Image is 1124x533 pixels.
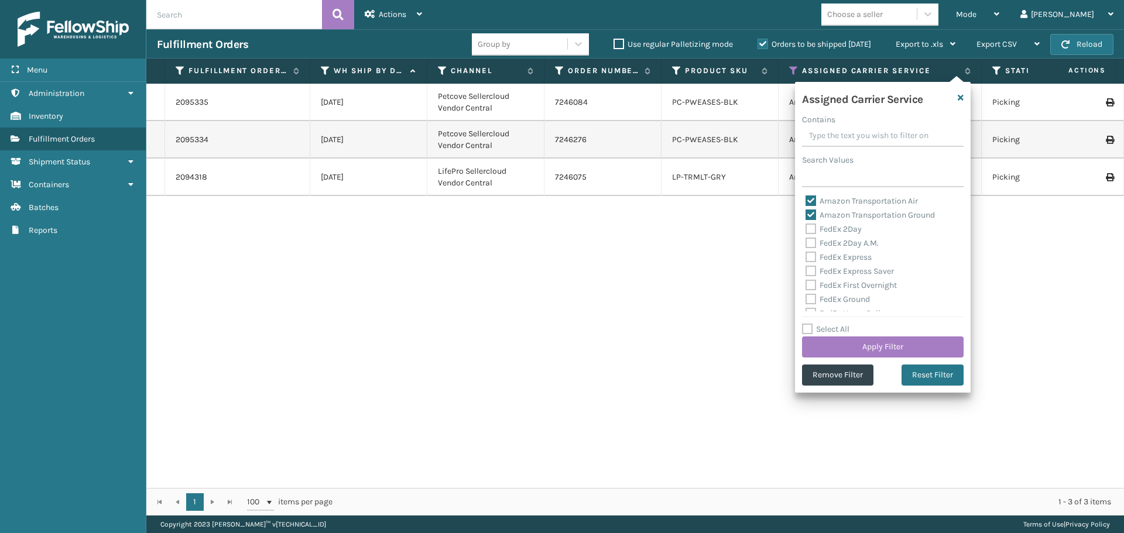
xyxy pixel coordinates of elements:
a: 2095334 [176,134,208,146]
td: Petcove Sellercloud Vendor Central [427,121,544,159]
span: 100 [247,496,265,508]
span: Reports [29,225,57,235]
span: Shipment Status [29,157,90,167]
label: Assigned Carrier Service [802,66,959,76]
label: Status [1005,66,1076,76]
label: FedEx First Overnight [806,280,897,290]
span: Export CSV [976,39,1017,49]
td: 7246276 [544,121,662,159]
td: Amazon Transportation Ground [779,84,982,121]
a: PC-PWEASES-BLK [672,97,738,107]
label: Amazon Transportation Air [806,196,918,206]
span: items per page [247,493,333,511]
i: Print Label [1106,98,1113,106]
td: Amazon Transportation Ground [779,159,982,196]
h4: Assigned Carrier Service [802,89,923,106]
td: Picking [982,159,1099,196]
div: Choose a seller [827,8,883,20]
i: Print Label [1106,173,1113,181]
label: FedEx 2Day [806,224,862,234]
td: Petcove Sellercloud Vendor Central [427,84,544,121]
td: Picking [982,84,1099,121]
td: Amazon Transportation Ground [779,121,982,159]
td: 7246075 [544,159,662,196]
span: Mode [956,9,976,19]
a: PC-PWEASES-BLK [672,135,738,145]
label: Fulfillment Order Id [189,66,287,76]
a: 2095335 [176,97,208,108]
input: Type the text you wish to filter on [802,126,964,147]
label: FedEx Home Delivery [806,308,896,318]
td: [DATE] [310,121,427,159]
div: Group by [478,38,510,50]
span: Menu [27,65,47,75]
label: Channel [451,66,522,76]
label: Order Number [568,66,639,76]
span: Actions [379,9,406,19]
td: 7246084 [544,84,662,121]
label: Contains [802,114,835,126]
label: Use regular Palletizing mode [614,39,733,49]
label: Select All [802,324,849,334]
label: Orders to be shipped [DATE] [758,39,871,49]
label: Product SKU [685,66,756,76]
a: 2094318 [176,171,207,183]
label: Search Values [802,154,854,166]
span: Batches [29,202,59,212]
td: [DATE] [310,84,427,121]
label: Amazon Transportation Ground [806,210,935,220]
span: Containers [29,180,69,190]
p: Copyright 2023 [PERSON_NAME]™ v [TECHNICAL_ID] [160,515,326,533]
button: Apply Filter [802,336,964,357]
div: 1 - 3 of 3 items [349,496,1111,508]
label: WH Ship By Date [334,66,405,76]
i: Print Label [1106,136,1113,144]
span: Administration [29,88,84,98]
button: Reset Filter [902,364,964,386]
label: FedEx Express [806,252,872,262]
label: FedEx Express Saver [806,266,894,276]
span: Actions [1032,61,1113,80]
h3: Fulfillment Orders [157,37,248,51]
span: Inventory [29,111,63,121]
td: Picking [982,121,1099,159]
td: [DATE] [310,159,427,196]
label: FedEx 2Day A.M. [806,238,879,248]
td: LifePro Sellercloud Vendor Central [427,159,544,196]
button: Remove Filter [802,364,873,386]
button: Reload [1050,34,1113,55]
span: Export to .xls [896,39,943,49]
img: logo [18,12,129,47]
label: FedEx Ground [806,294,870,304]
span: Fulfillment Orders [29,134,95,144]
a: 1 [186,493,204,511]
a: LP-TRMLT-GRY [672,172,726,182]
